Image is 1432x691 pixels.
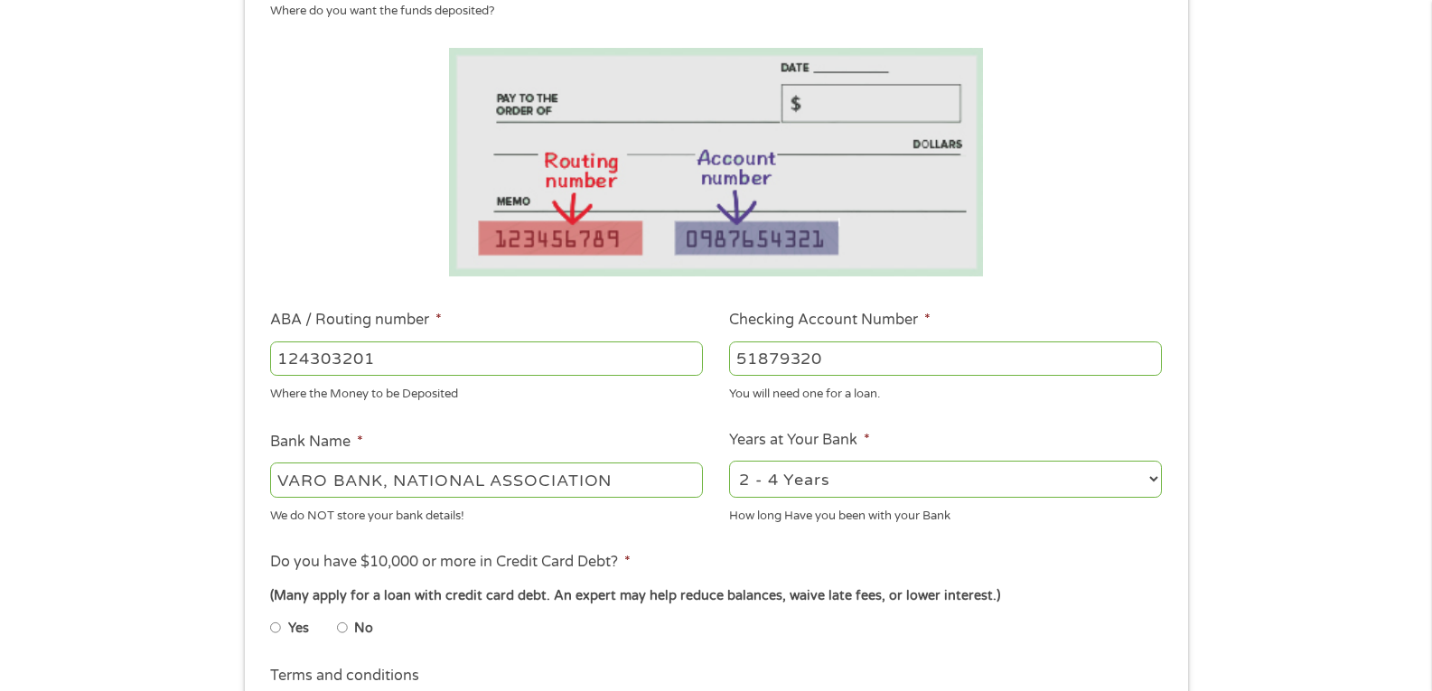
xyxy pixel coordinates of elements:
[270,433,363,452] label: Bank Name
[270,667,419,686] label: Terms and conditions
[729,431,870,450] label: Years at Your Bank
[354,619,373,639] label: No
[729,341,1162,376] input: 345634636
[729,311,931,330] label: Checking Account Number
[729,500,1162,525] div: How long Have you been with your Bank
[270,500,703,525] div: We do NOT store your bank details!
[270,586,1161,606] div: (Many apply for a loan with credit card debt. An expert may help reduce balances, waive late fees...
[270,3,1148,21] div: Where do you want the funds deposited?
[449,48,984,276] img: Routing number location
[270,553,631,572] label: Do you have $10,000 or more in Credit Card Debt?
[270,311,442,330] label: ABA / Routing number
[729,379,1162,404] div: You will need one for a loan.
[288,619,309,639] label: Yes
[270,379,703,404] div: Where the Money to be Deposited
[270,341,703,376] input: 263177916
